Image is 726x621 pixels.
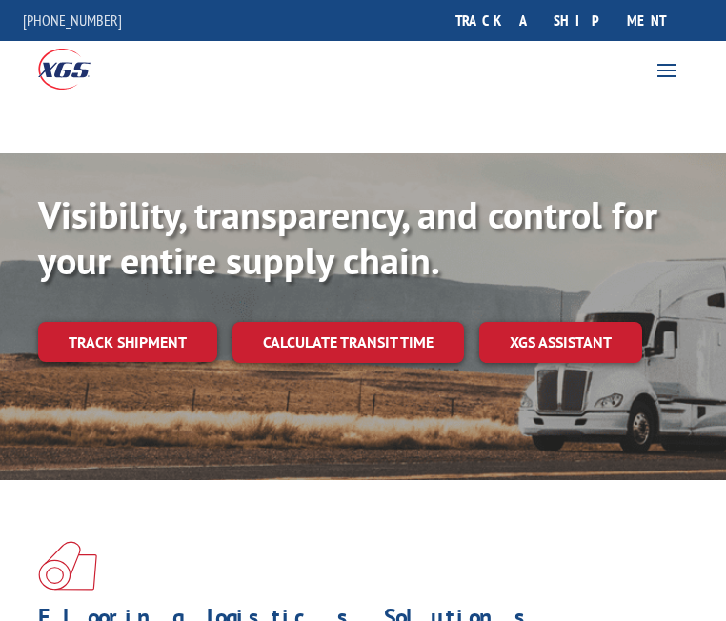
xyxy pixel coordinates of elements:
b: Visibility, transparency, and control for your entire supply chain. [38,190,657,285]
img: xgs-icon-total-supply-chain-intelligence-red [38,541,97,591]
a: [PHONE_NUMBER] [23,10,122,30]
a: XGS ASSISTANT [479,322,642,363]
a: Track shipment [38,322,217,362]
a: Calculate transit time [232,322,464,363]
